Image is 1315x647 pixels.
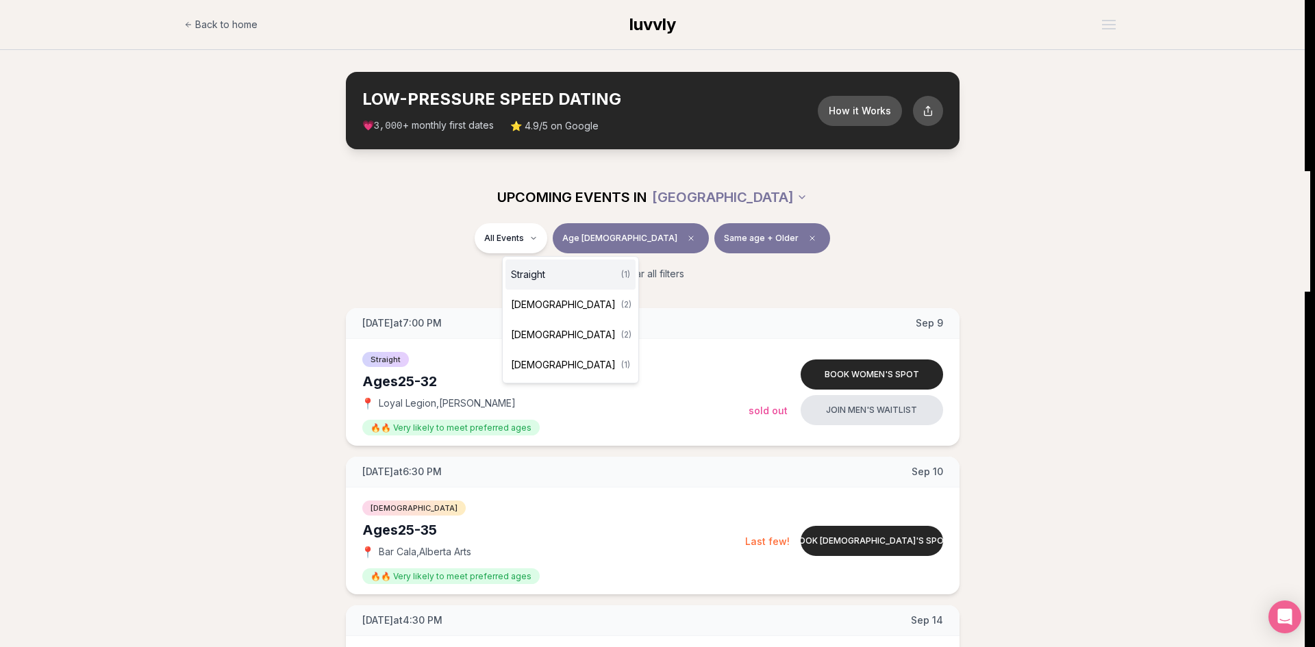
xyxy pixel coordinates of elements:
span: [DEMOGRAPHIC_DATA] [511,358,616,372]
span: [DEMOGRAPHIC_DATA] [511,298,616,312]
span: Straight [511,268,545,281]
span: ( 2 ) [621,299,631,310]
span: ( 2 ) [621,329,631,340]
span: ( 1 ) [621,269,630,280]
span: ( 1 ) [621,359,630,370]
span: [DEMOGRAPHIC_DATA] [511,328,616,342]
